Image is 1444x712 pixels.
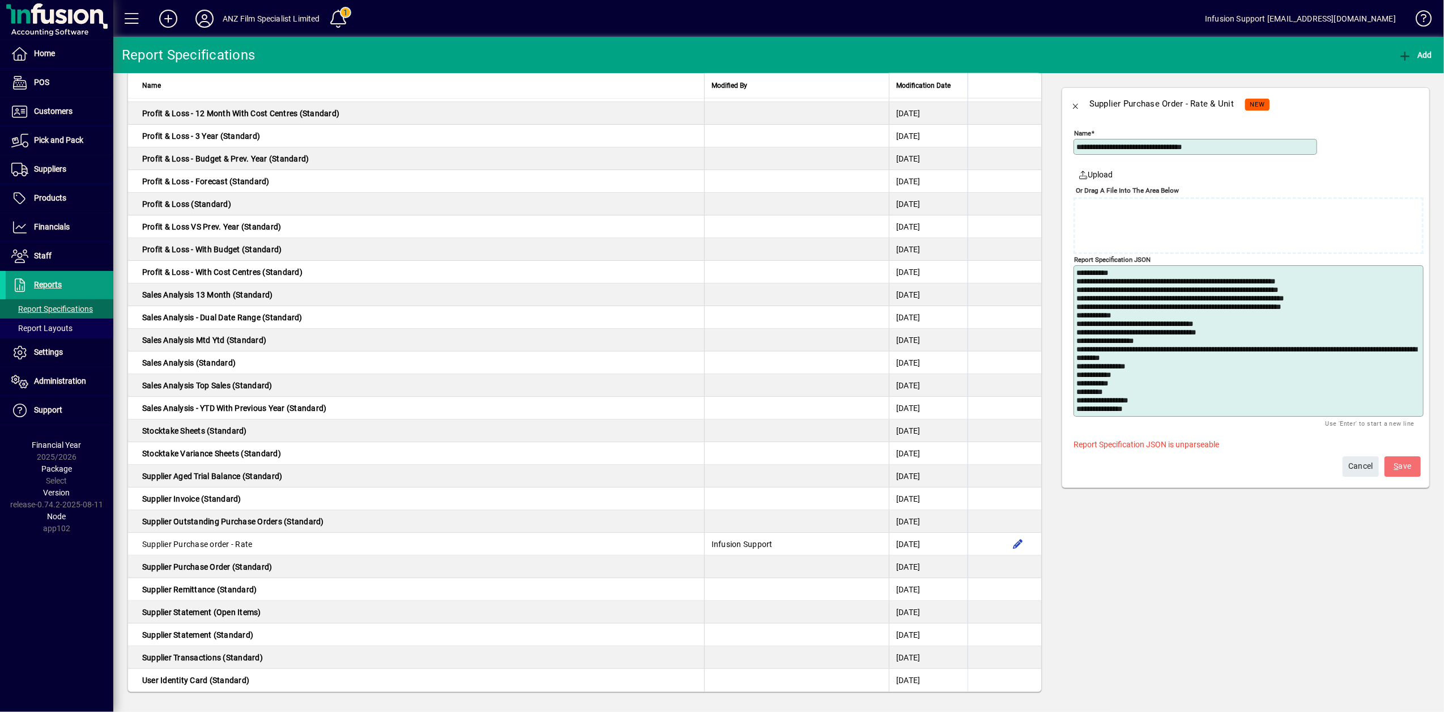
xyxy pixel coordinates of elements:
button: Add [1395,45,1435,65]
td: [DATE] [889,125,968,147]
span: Name [142,79,161,92]
td: [DATE] [889,261,968,283]
td: [DATE] [889,442,968,465]
span: Supplier Statement (Standard) [142,630,253,639]
span: Version [44,488,70,497]
td: [DATE] [889,329,968,351]
div: Supplier Purchase Order - Rate & Unit [1089,95,1234,113]
td: [DATE] [889,397,968,419]
span: Supplier Invoice (Standard) [142,494,241,503]
mat-error: Report Specification JSON is unparseable [1074,438,1357,451]
span: Settings [34,347,63,357]
mat-label: Report Specification JSON [1074,256,1151,264]
span: Upload [1078,169,1113,181]
span: NEW [1250,101,1265,108]
span: User Identity Card (Standard) [142,676,249,685]
span: Supplier Transactions (Standard) [142,653,263,662]
div: Modification Date [896,79,961,92]
span: Reports [34,280,62,289]
a: Report Specifications [6,299,113,319]
span: Pick and Pack [34,135,83,145]
span: Customers [34,107,73,116]
td: [DATE] [889,374,968,397]
a: Home [6,40,113,68]
button: Save [1385,456,1421,477]
a: Staff [6,242,113,270]
div: Report Specifications [122,46,255,64]
span: Infusion Support [712,540,773,549]
td: [DATE] [889,488,968,510]
a: Settings [6,338,113,367]
span: Package [41,464,72,473]
mat-hint: Use 'Enter' to start a new line [1326,417,1415,430]
span: Stocktake Variance Sheets (Standard) [142,449,281,458]
td: [DATE] [889,465,968,488]
td: [DATE] [889,578,968,601]
span: Modification Date [896,79,951,92]
span: Profit & Loss - Budget & Prev. Year (Standard) [142,154,309,163]
span: Sales Analysis - Dual Date Range (Standard) [142,313,303,322]
span: Profit & Loss - 12 Month With Cost Centres (Standard) [142,109,339,118]
div: ANZ Film Specialist Limited [223,10,320,28]
span: Profit & Loss (Standard) [142,200,231,209]
span: Supplier Outstanding Purchase Orders (Standard) [142,517,324,526]
span: Sales Analysis Mtd Ytd (Standard) [142,336,266,345]
span: Profit & Loss VS Prev. Year (Standard) [142,222,282,231]
a: Suppliers [6,155,113,184]
td: [DATE] [889,147,968,170]
span: Profit & Loss - 3 Year (Standard) [142,132,260,141]
span: S [1394,461,1399,471]
span: Supplier Purchase order - Rate [142,540,253,549]
span: Stocktake Sheets (Standard) [142,426,247,435]
button: Upload [1074,164,1118,185]
td: [DATE] [889,669,968,692]
a: POS [6,69,113,97]
span: Suppliers [34,164,66,173]
span: Financial Year [32,440,82,450]
td: [DATE] [889,556,968,578]
td: [DATE] [889,510,968,533]
span: Supplier Statement (Open Items) [142,608,261,617]
span: Report Specifications [11,304,93,313]
td: [DATE] [889,646,968,669]
td: [DATE] [889,215,968,238]
a: Administration [6,367,113,396]
td: [DATE] [889,533,968,556]
td: [DATE] [889,283,968,306]
span: Support [34,405,62,414]
td: [DATE] [889,238,968,261]
button: Add [150,9,186,29]
span: Supplier Purchase Order (Standard) [142,562,272,571]
span: Staff [34,251,52,260]
span: Financials [34,222,70,231]
button: Profile [186,9,223,29]
a: Products [6,184,113,213]
a: Report Layouts [6,319,113,338]
a: Customers [6,98,113,126]
span: Cancel [1348,457,1373,476]
a: Knowledge Base [1407,2,1430,39]
div: Infusion Support [EMAIL_ADDRESS][DOMAIN_NAME] [1205,10,1396,28]
button: Cancel [1343,456,1379,477]
a: Support [6,396,113,425]
td: [DATE] [889,624,968,646]
td: [DATE] [889,193,968,215]
span: Node [48,512,66,521]
span: Sales Analysis - YTD With Previous Year (Standard) [142,404,327,413]
span: Sales Analysis Top Sales (Standard) [142,381,272,390]
span: Sales Analysis 13 Month (Standard) [142,290,273,299]
span: Home [34,49,55,58]
span: Sales Analysis (Standard) [142,358,236,367]
td: [DATE] [889,306,968,329]
a: Financials [6,213,113,241]
span: Report Layouts [11,324,73,333]
span: Supplier Remittance (Standard) [142,585,257,594]
span: Supplier Aged Trial Balance (Standard) [142,472,283,481]
span: Profit & Loss - Forecast (Standard) [142,177,270,186]
td: [DATE] [889,601,968,624]
button: Back [1062,90,1089,117]
span: Administration [34,376,86,385]
span: Profit & Loss - With Cost Centres (Standard) [142,268,303,277]
span: ave [1394,457,1412,476]
span: POS [34,78,49,87]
